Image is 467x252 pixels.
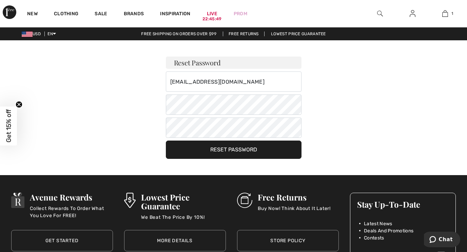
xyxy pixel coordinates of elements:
[223,31,265,36] a: Free Returns
[11,230,113,251] a: Get Started
[30,205,113,218] p: Collect Rewards To Order What You Love For FREE!
[410,9,415,18] img: My Info
[258,193,331,202] h3: Free Returns
[258,205,331,218] p: Buy Now! Think About It Later!
[11,193,25,208] img: Avenue Rewards
[95,11,107,18] a: Sale
[364,227,413,234] span: Deals And Promotions
[166,141,301,159] button: Reset Password
[377,9,383,18] img: search the website
[160,11,190,18] span: Inspiration
[22,31,43,36] span: USD
[141,193,226,210] h3: Lowest Price Guarantee
[237,193,252,208] img: Free Returns
[16,101,22,108] button: Close teaser
[22,31,33,37] img: US Dollar
[166,57,301,69] h3: Reset Password
[266,31,331,36] a: Lowest Price Guarantee
[47,31,56,36] span: EN
[364,234,384,241] span: Contests
[54,11,78,18] a: Clothing
[237,230,339,251] a: Store Policy
[124,230,226,251] a: More Details
[357,200,449,209] h3: Stay Up-To-Date
[27,11,38,18] a: New
[124,11,144,18] a: Brands
[124,193,136,208] img: Lowest Price Guarantee
[404,9,421,18] a: Sign In
[234,10,247,17] a: Prom
[364,220,392,227] span: Latest News
[3,5,16,19] img: 1ère Avenue
[451,10,453,17] span: 1
[141,214,226,227] p: We Beat The Price By 10%!
[5,109,13,143] span: Get 15% off
[442,9,448,18] img: My Bag
[136,31,222,36] a: Free shipping on orders over $99
[30,193,113,202] h3: Avenue Rewards
[429,9,461,18] a: 1
[202,16,221,22] div: 22:45:49
[424,232,460,249] iframe: Opens a widget where you can chat to one of our agents
[207,10,217,17] a: Live22:45:49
